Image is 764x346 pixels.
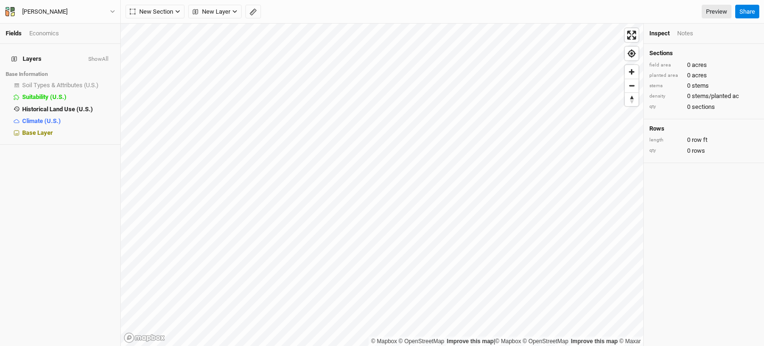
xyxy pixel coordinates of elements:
a: Fields [6,30,22,37]
span: Historical Land Use (U.S.) [22,106,93,113]
span: Climate (U.S.) [22,117,61,124]
div: length [649,137,682,144]
div: Suitability (U.S.) [22,93,115,101]
div: 0 [649,103,758,111]
button: Enter fullscreen [625,28,638,42]
a: Mapbox [371,338,397,345]
a: Maxar [619,338,641,345]
div: 0 [649,71,758,80]
span: New Layer [193,7,230,16]
span: Reset bearing to north [625,93,638,106]
div: density [649,93,682,100]
div: Historical Land Use (U.S.) [22,106,115,113]
h4: Sections [649,49,758,57]
span: Suitability (U.S.) [22,93,67,100]
button: [PERSON_NAME] [5,7,116,17]
div: 0 [649,92,758,100]
button: New Section [126,5,185,19]
canvas: Map [121,24,643,346]
span: Base Layer [22,129,53,136]
div: 0 [649,61,758,69]
span: Layers [11,55,42,63]
a: Improve this map [571,338,618,345]
span: acres [692,71,707,80]
div: 0 [649,82,758,90]
h4: Rows [649,125,758,132]
a: Improve this map [447,338,494,345]
div: field area [649,62,682,69]
div: Notes [677,29,693,38]
div: Economics [29,29,59,38]
button: Zoom out [625,79,638,92]
span: stems [692,82,709,90]
a: Mapbox [495,338,521,345]
div: 0 [649,147,758,155]
div: qty [649,147,682,154]
a: Mapbox logo [124,332,165,343]
div: [PERSON_NAME] [22,7,67,16]
span: rows [692,147,705,155]
span: acres [692,61,707,69]
a: OpenStreetMap [399,338,445,345]
button: ShowAll [88,56,109,63]
div: Base Layer [22,129,115,137]
div: stems [649,82,682,90]
div: Inspect [649,29,670,38]
div: Climate (U.S.) [22,117,115,125]
div: Soil Types & Attributes (U.S.) [22,82,115,89]
button: Zoom in [625,65,638,79]
button: Reset bearing to north [625,92,638,106]
span: New Section [130,7,173,16]
div: | [371,337,641,346]
span: stems/planted ac [692,92,739,100]
button: Share [735,5,759,19]
div: Craig Knobel [22,7,67,16]
button: Find my location [625,47,638,60]
span: sections [692,103,715,111]
span: Soil Types & Attributes (U.S.) [22,82,99,89]
span: row ft [692,136,707,144]
div: 0 [649,136,758,144]
div: qty [649,103,682,110]
a: OpenStreetMap [523,338,569,345]
button: New Layer [188,5,242,19]
a: Preview [702,5,731,19]
button: Shortcut: M [245,5,261,19]
div: planted area [649,72,682,79]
